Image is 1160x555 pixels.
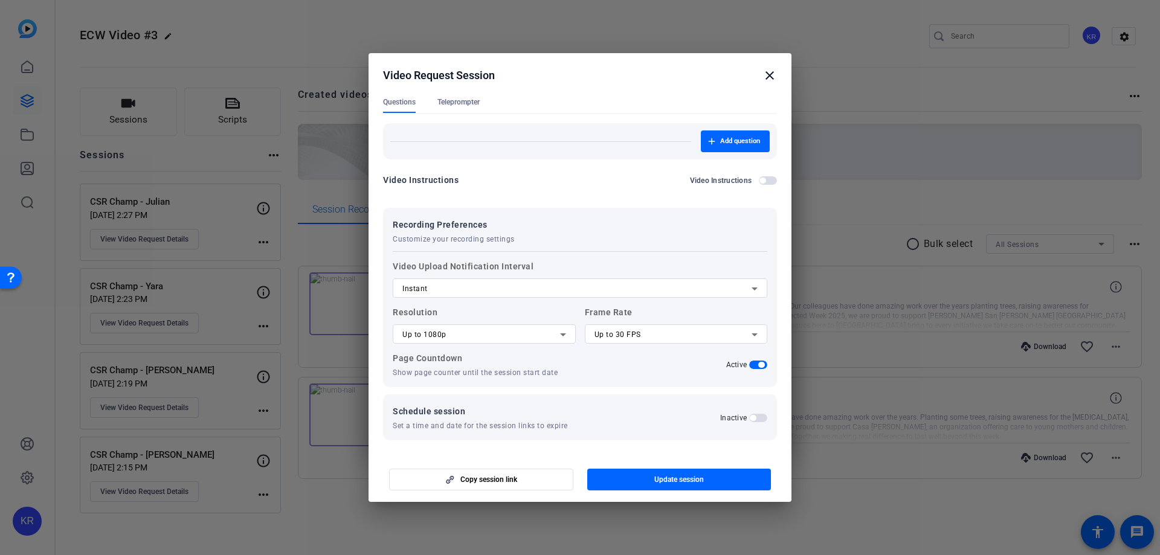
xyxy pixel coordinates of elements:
div: Video Instructions [383,173,459,187]
span: Update session [654,475,704,484]
span: Up to 1080p [402,330,446,339]
span: Recording Preferences [393,217,515,232]
button: Copy session link [389,469,573,490]
span: Teleprompter [437,97,480,107]
h2: Video Instructions [690,176,752,185]
p: Page Countdown [393,351,576,365]
label: Frame Rate [585,305,768,344]
label: Resolution [393,305,576,344]
span: Set a time and date for the session links to expire [393,421,568,431]
span: Up to 30 FPS [594,330,641,339]
span: Schedule session [393,404,568,419]
label: Video Upload Notification Interval [393,259,767,298]
span: Questions [383,97,416,107]
button: Add question [701,130,770,152]
span: Add question [720,136,760,146]
span: Instant [402,284,428,293]
span: Copy session link [460,475,517,484]
h2: Active [726,360,747,370]
div: Video Request Session [383,68,777,83]
span: Customize your recording settings [393,234,515,244]
mat-icon: close [762,68,777,83]
button: Update session [587,469,772,490]
p: Show page counter until the session start date [393,368,576,377]
h2: Inactive [720,413,747,423]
